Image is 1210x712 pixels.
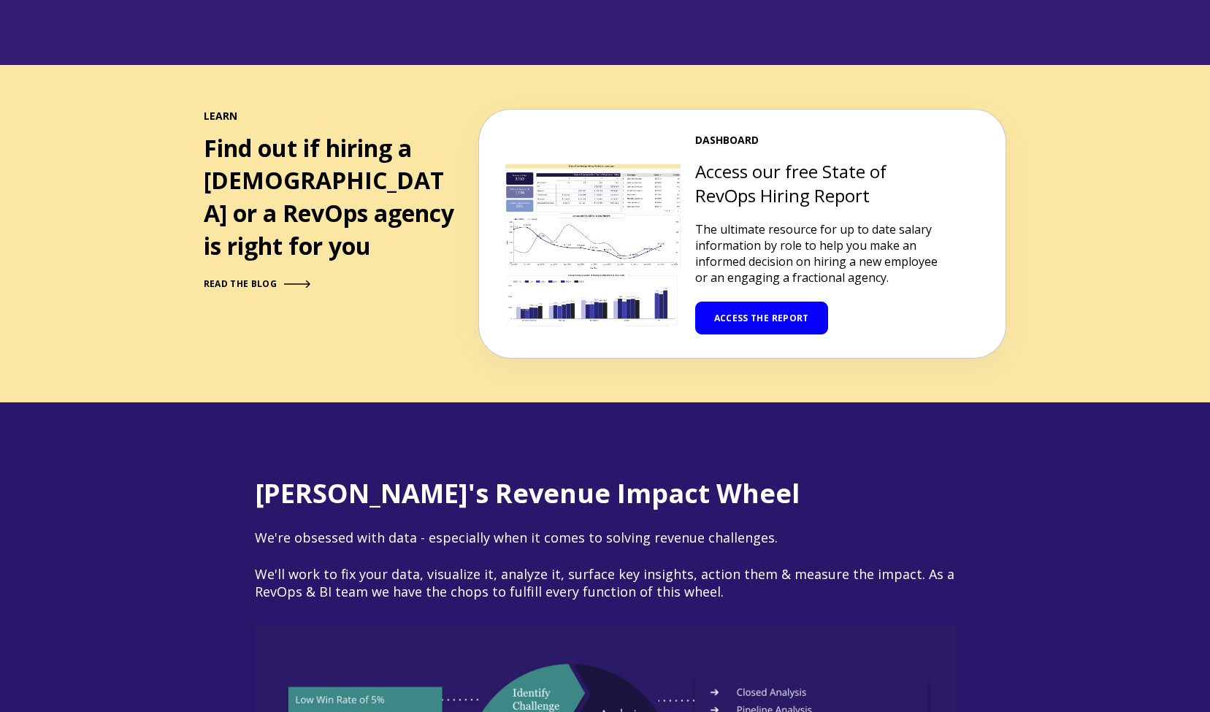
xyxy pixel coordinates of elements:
[505,164,681,327] img: State of RevOps Hiring Report
[204,279,310,290] a: READ THE BLOG
[695,159,943,208] h3: Access our free State of RevOps Hiring Report
[695,221,938,286] span: The ultimate resource for up to date salary information by role to help you make an informed deci...
[204,277,277,290] span: READ THE BLOG
[714,312,809,324] span: ACCESS THE REPORT
[695,302,828,334] a: ACCESS THE REPORT
[255,529,954,600] span: We're obsessed with data - especially when it comes to solving revenue challenges. We'll work to ...
[255,475,800,511] span: [PERSON_NAME]'s Revenue Impact Wheel
[204,109,458,123] span: LEARN
[204,132,458,263] h2: Find out if hiring a [DEMOGRAPHIC_DATA] or a RevOps agency is right for you
[695,133,943,148] span: DASHBOARD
